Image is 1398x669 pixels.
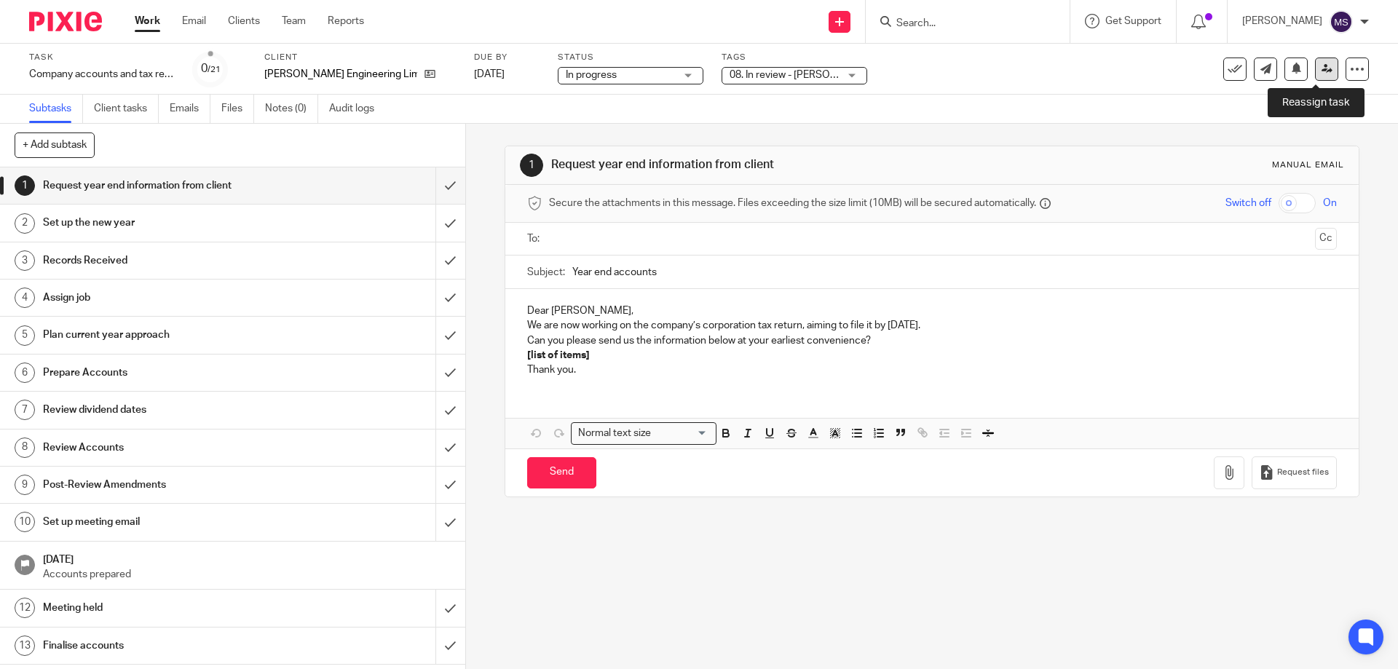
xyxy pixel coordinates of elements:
h1: Request year end information from client [551,157,963,173]
h1: Prepare Accounts [43,362,295,384]
label: Status [558,52,703,63]
div: 0 [201,60,221,77]
h1: Request year end information from client [43,175,295,197]
a: Reports [328,14,364,28]
span: On [1323,196,1337,210]
a: Email [182,14,206,28]
span: In progress [566,70,617,80]
span: 08. In review - [PERSON_NAME] [730,70,874,80]
div: 4 [15,288,35,308]
p: Can you please send us the information below at your earliest convenience? [527,333,1336,348]
div: 8 [15,438,35,458]
div: 9 [15,475,35,495]
div: Company accounts and tax return [29,67,175,82]
a: Emails [170,95,210,123]
img: svg%3E [1330,10,1353,33]
div: 10 [15,512,35,532]
p: Accounts prepared [43,567,451,582]
h1: Post-Review Amendments [43,474,295,496]
h1: Records Received [43,250,295,272]
h1: Set up meeting email [43,511,295,533]
a: Client tasks [94,95,159,123]
span: Get Support [1105,16,1161,26]
button: Cc [1315,228,1337,250]
div: Manual email [1272,159,1344,171]
a: Team [282,14,306,28]
span: Secure the attachments in this message. Files exceeding the size limit (10MB) will be secured aut... [549,196,1036,210]
p: Dear [PERSON_NAME], [527,304,1336,318]
div: 5 [15,325,35,346]
div: 3 [15,250,35,271]
small: /21 [208,66,221,74]
p: [PERSON_NAME] [1242,14,1322,28]
span: Request files [1277,467,1329,478]
p: We are now working on the company’s corporation tax return, aiming to file it by [DATE]. [527,318,1336,333]
div: Search for option [571,422,716,445]
a: Audit logs [329,95,385,123]
h1: Set up the new year [43,212,295,234]
h1: Review Accounts [43,437,295,459]
h1: Meeting held [43,597,295,619]
span: Normal text size [574,426,654,441]
input: Search [895,17,1026,31]
span: Switch off [1225,196,1271,210]
button: Request files [1252,456,1336,489]
label: Tags [722,52,867,63]
div: 12 [15,598,35,618]
h1: Finalise accounts [43,635,295,657]
a: Clients [228,14,260,28]
strong: [list of items] [527,350,590,360]
div: 1 [15,175,35,196]
label: To: [527,231,543,246]
p: [PERSON_NAME] Engineering Limited [264,67,417,82]
a: Work [135,14,160,28]
button: + Add subtask [15,132,95,157]
h1: Review dividend dates [43,399,295,421]
div: 6 [15,363,35,383]
div: 1 [520,154,543,177]
h1: Plan current year approach [43,324,295,346]
div: 7 [15,400,35,420]
label: Task [29,52,175,63]
img: Pixie [29,12,102,31]
h1: Assign job [43,287,295,309]
span: [DATE] [474,69,505,79]
p: Thank you. [527,363,1336,377]
div: 2 [15,213,35,234]
a: Notes (0) [265,95,318,123]
input: Send [527,457,596,488]
a: Files [221,95,254,123]
div: 13 [15,636,35,656]
h1: [DATE] [43,549,451,567]
label: Client [264,52,456,63]
a: Subtasks [29,95,83,123]
input: Search for option [655,426,708,441]
label: Due by [474,52,540,63]
label: Subject: [527,265,565,280]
